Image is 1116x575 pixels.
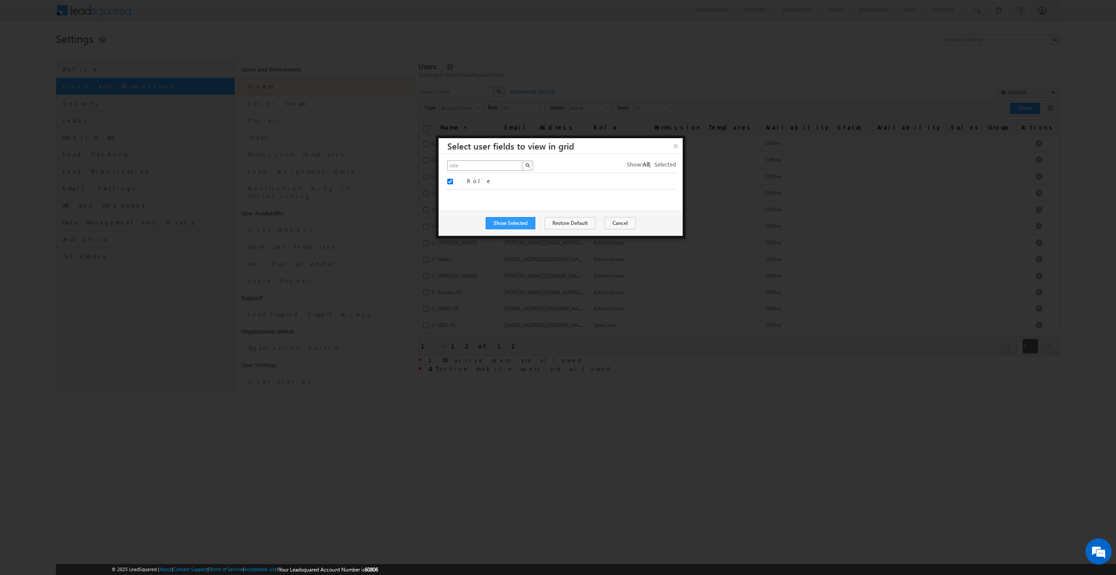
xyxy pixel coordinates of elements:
[654,160,676,168] span: Selected
[643,160,649,168] span: All
[486,217,535,229] button: Show Selected
[605,217,636,229] button: Cancel
[173,566,208,572] a: Contact Support
[544,217,595,229] button: Restore Default
[112,565,378,574] span: © 2025 LeadSquared | | | | |
[209,566,243,572] a: Terms of Service
[15,46,37,57] img: d_60004797649_company_0_60004797649
[279,566,378,573] span: Your Leadsquared Account Number is
[649,160,654,168] span: |
[365,566,378,573] span: 60806
[669,138,683,153] button: ×
[244,566,277,572] a: Acceptable Use
[467,177,676,185] label: Role
[447,179,453,184] input: Select/Unselect Column
[143,4,164,25] div: Minimize live chat window
[525,163,530,167] img: Search
[119,269,158,280] em: Start Chat
[45,46,146,57] div: Chat with us now
[627,160,643,168] span: Show:
[447,138,683,153] h3: Select user fields to view in grid
[11,81,159,261] textarea: Type your message and hit 'Enter'
[159,566,172,572] a: About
